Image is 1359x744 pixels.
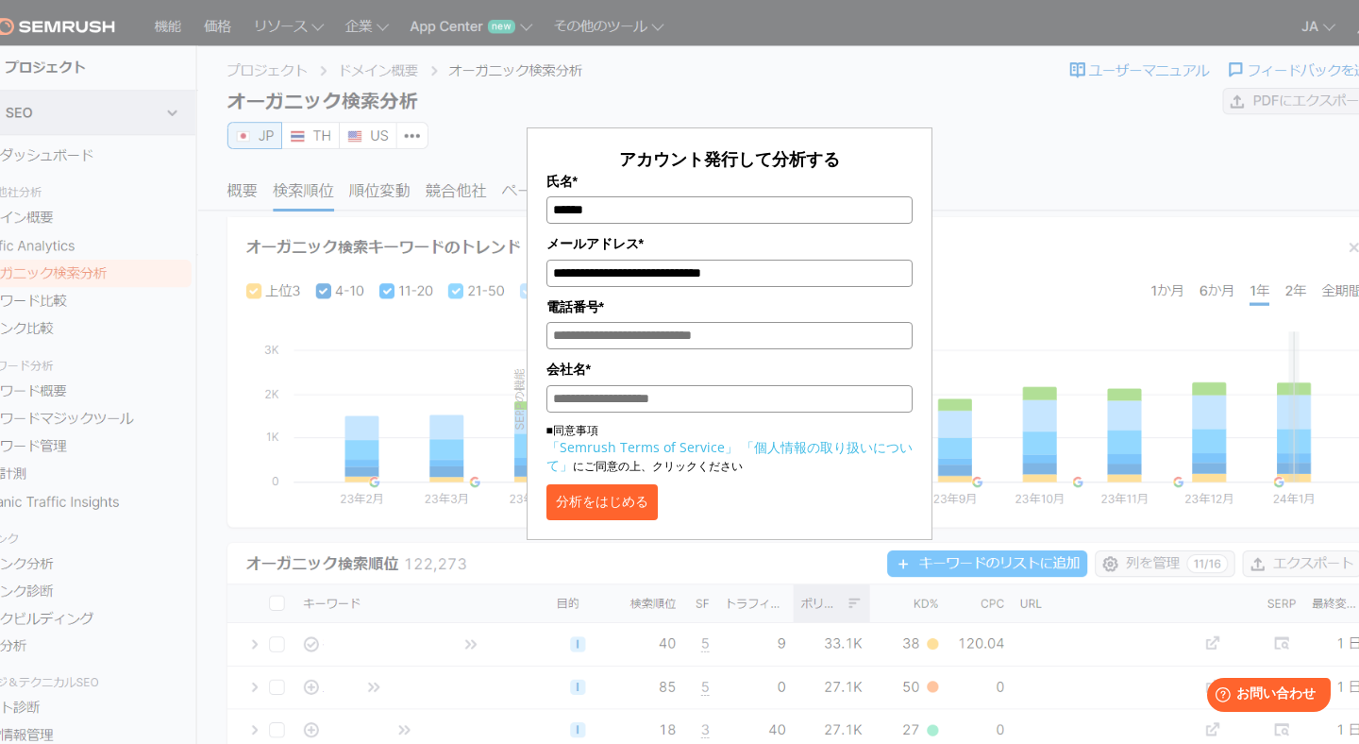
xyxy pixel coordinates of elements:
iframe: Help widget launcher [1191,670,1338,723]
a: 「個人情報の取り扱いについて」 [546,438,913,474]
a: 「Semrush Terms of Service」 [546,438,738,456]
button: 分析をはじめる [546,484,658,520]
label: メールアドレス* [546,233,913,254]
label: 電話番号* [546,296,913,317]
span: アカウント発行して分析する [619,147,840,170]
p: ■同意事項 にご同意の上、クリックください [546,422,913,475]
